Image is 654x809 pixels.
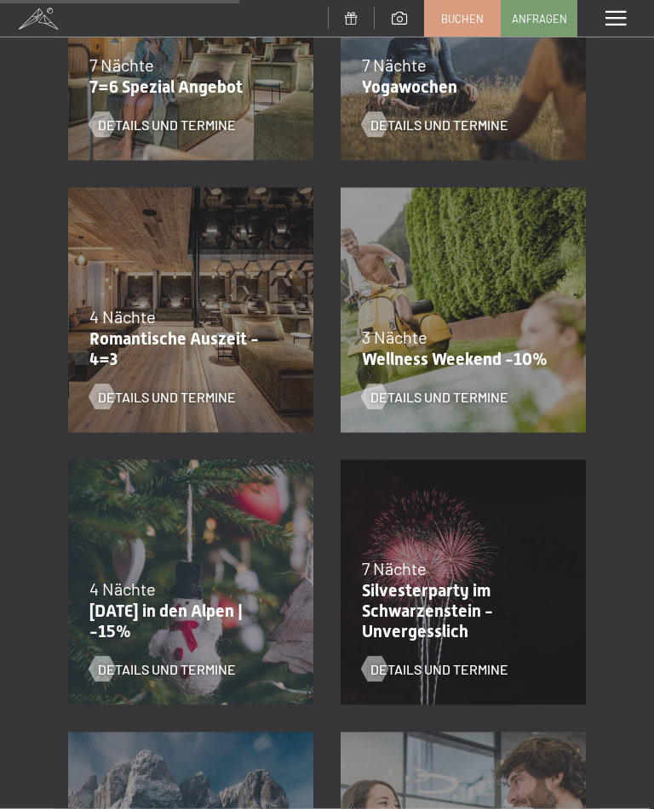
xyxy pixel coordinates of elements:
a: Details und Termine [89,660,236,679]
span: Details und Termine [98,388,236,407]
span: Buchen [441,11,484,26]
span: 4 Nächte [89,578,156,599]
span: Anfragen [512,11,567,26]
span: 4 Nächte [89,306,156,327]
a: Details und Termine [362,660,508,679]
span: 3 Nächte [362,327,427,347]
span: Details und Termine [370,116,508,134]
span: 7 Nächte [362,54,427,75]
p: Romantische Auszeit - 4=3 [89,328,284,369]
span: Details und Termine [98,116,236,134]
p: Yogawochen [362,77,556,97]
a: Details und Termine [362,116,508,134]
a: Anfragen [502,1,577,37]
span: Details und Termine [98,660,236,679]
a: Details und Termine [89,388,236,407]
p: 7=6 Spezial Angebot [89,77,284,97]
p: Silvesterparty im Schwarzenstein - Unvergesslich [362,580,556,641]
a: Buchen [425,1,500,37]
span: Details und Termine [370,388,508,407]
p: [DATE] in den Alpen | -15% [89,601,284,641]
span: 7 Nächte [89,54,154,75]
p: Wellness Weekend -10% [362,349,556,369]
a: Details und Termine [362,388,508,407]
a: Details und Termine [89,116,236,134]
span: Details und Termine [370,660,508,679]
span: 7 Nächte [362,558,427,578]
